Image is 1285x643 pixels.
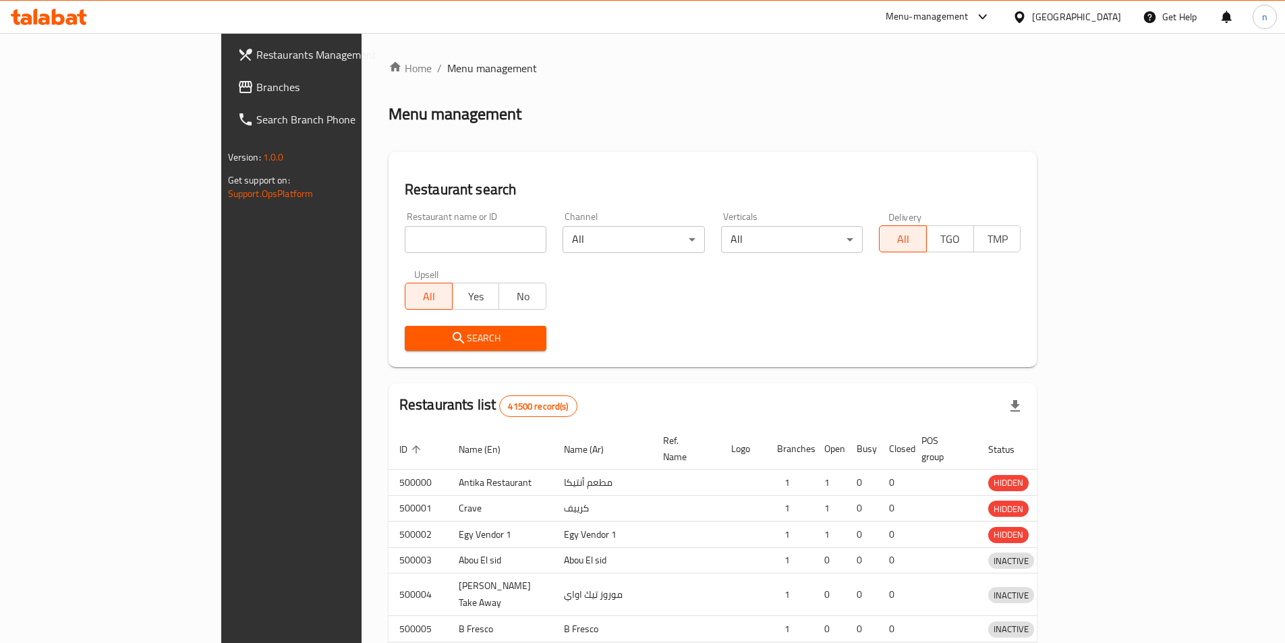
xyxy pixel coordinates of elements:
[452,283,500,310] button: Yes
[988,527,1029,542] span: HIDDEN
[813,574,846,616] td: 0
[228,171,290,189] span: Get support on:
[448,495,553,522] td: Crave
[813,547,846,574] td: 0
[846,547,878,574] td: 0
[553,522,652,548] td: Egy Vendor 1
[448,470,553,496] td: Antika Restaurant
[256,79,425,95] span: Branches
[1262,9,1267,24] span: n
[227,38,436,71] a: Restaurants Management
[227,71,436,103] a: Branches
[448,522,553,548] td: Egy Vendor 1
[263,148,284,166] span: 1.0.0
[878,428,911,470] th: Closed
[766,574,813,616] td: 1
[878,616,911,642] td: 0
[405,179,1021,200] h2: Restaurant search
[553,574,652,616] td: موروز تيك اواي
[813,616,846,642] td: 0
[227,103,436,136] a: Search Branch Phone
[846,428,878,470] th: Busy
[405,326,546,351] button: Search
[766,428,813,470] th: Branches
[813,522,846,548] td: 1
[553,470,652,496] td: مطعم أنتيكا
[500,400,576,413] span: 41500 record(s)
[553,547,652,574] td: Abou El sid
[498,283,546,310] button: No
[886,9,969,25] div: Menu-management
[405,283,453,310] button: All
[926,225,974,252] button: TGO
[846,616,878,642] td: 0
[228,148,261,166] span: Version:
[448,547,553,574] td: Abou El sid
[389,103,521,125] h2: Menu management
[846,470,878,496] td: 0
[988,588,1034,603] span: INACTIVE
[256,47,425,63] span: Restaurants Management
[846,495,878,522] td: 0
[448,574,553,616] td: [PERSON_NAME] Take Away
[885,229,921,249] span: All
[878,495,911,522] td: 0
[563,226,704,253] div: All
[766,495,813,522] td: 1
[973,225,1021,252] button: TMP
[256,111,425,128] span: Search Branch Phone
[932,229,969,249] span: TGO
[766,522,813,548] td: 1
[988,475,1029,491] span: HIDDEN
[988,441,1032,457] span: Status
[448,616,553,642] td: B Fresco
[564,441,621,457] span: Name (Ar)
[988,553,1034,569] span: INACTIVE
[414,269,439,279] label: Upsell
[766,470,813,496] td: 1
[499,395,577,417] div: Total records count
[389,60,1037,76] nav: breadcrumb
[553,495,652,522] td: كرييف
[458,287,494,306] span: Yes
[766,616,813,642] td: 1
[813,495,846,522] td: 1
[921,432,961,465] span: POS group
[988,621,1034,637] span: INACTIVE
[505,287,541,306] span: No
[405,226,546,253] input: Search for restaurant name or ID..
[888,212,922,221] label: Delivery
[813,470,846,496] td: 1
[411,287,447,306] span: All
[878,522,911,548] td: 0
[988,621,1034,638] div: INACTIVE
[1032,9,1121,24] div: [GEOGRAPHIC_DATA]
[437,60,442,76] li: /
[553,616,652,642] td: B Fresco
[878,470,911,496] td: 0
[813,428,846,470] th: Open
[721,226,863,253] div: All
[879,225,927,252] button: All
[228,185,314,202] a: Support.OpsPlatform
[447,60,537,76] span: Menu management
[416,330,536,347] span: Search
[846,574,878,616] td: 0
[399,441,425,457] span: ID
[766,547,813,574] td: 1
[878,547,911,574] td: 0
[979,229,1016,249] span: TMP
[988,587,1034,603] div: INACTIVE
[459,441,518,457] span: Name (En)
[663,432,704,465] span: Ref. Name
[720,428,766,470] th: Logo
[399,395,577,417] h2: Restaurants list
[999,390,1031,422] div: Export file
[878,574,911,616] td: 0
[846,522,878,548] td: 0
[988,501,1029,517] span: HIDDEN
